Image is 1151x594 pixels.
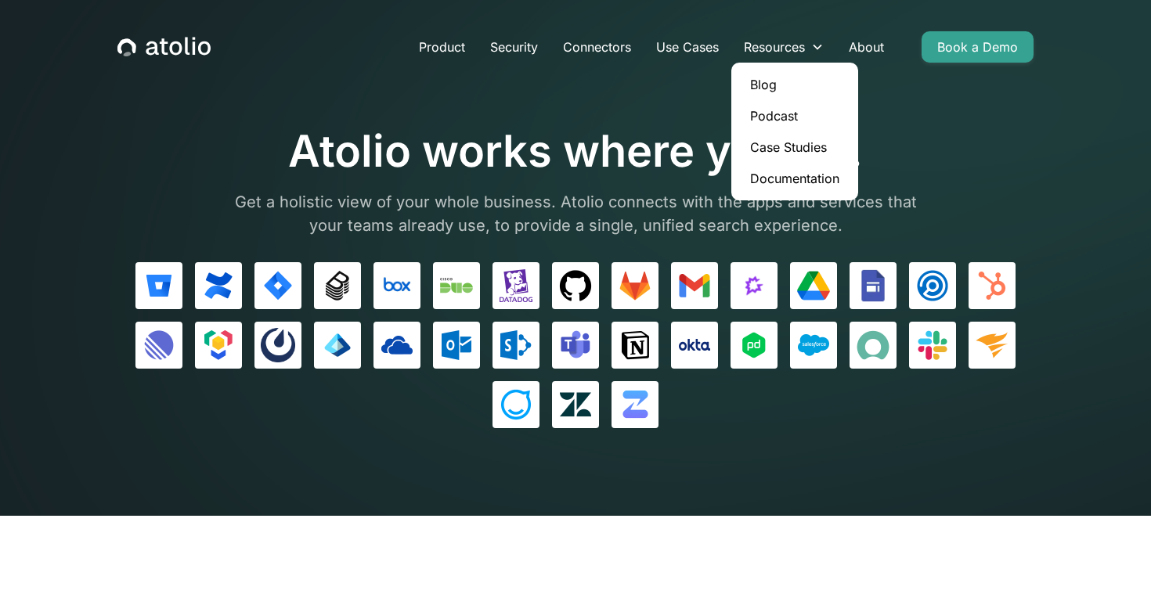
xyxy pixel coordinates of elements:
a: Podcast [738,100,852,131]
nav: Resources [731,63,858,200]
a: Security [478,31,550,63]
a: Product [406,31,478,63]
a: Book a Demo [922,31,1034,63]
iframe: Chat Widget [1073,519,1151,594]
p: Get a holistic view of your whole business. Atolio connects with the apps and services that your ... [223,190,928,237]
a: Use Cases [644,31,731,63]
div: Resources [744,38,805,56]
a: Blog [738,69,852,100]
h1: Atolio works where you do. [223,125,928,178]
a: Connectors [550,31,644,63]
a: Documentation [738,163,852,194]
a: About [836,31,897,63]
a: home [117,37,211,57]
div: Resources [731,31,836,63]
a: Case Studies [738,131,852,163]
